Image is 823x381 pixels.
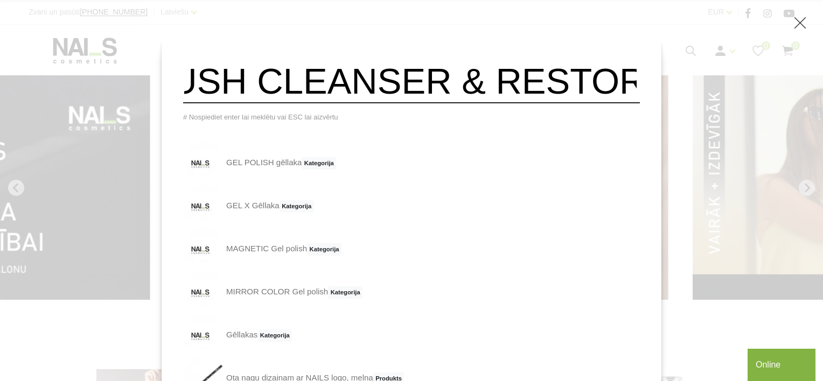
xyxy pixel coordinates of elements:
span: # Nospiediet enter lai meklētu vai ESC lai aizvērtu [183,113,338,121]
iframe: chat widget [748,347,818,381]
a: GEL X GēllakaKategorija [183,185,314,228]
input: Meklēt produktus ... [183,60,640,103]
a: GEL POLISH gēllakaKategorija [183,142,336,185]
span: Kategorija [280,200,314,213]
span: Kategorija [307,243,341,256]
a: MAGNETIC Gel polishKategorija [183,228,341,271]
a: MIRROR COLOR Gel polishKategorija [183,271,362,314]
a: GēllakasKategorija [183,314,292,357]
span: Kategorija [302,157,336,170]
span: Kategorija [257,329,292,342]
span: Kategorija [328,286,362,299]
